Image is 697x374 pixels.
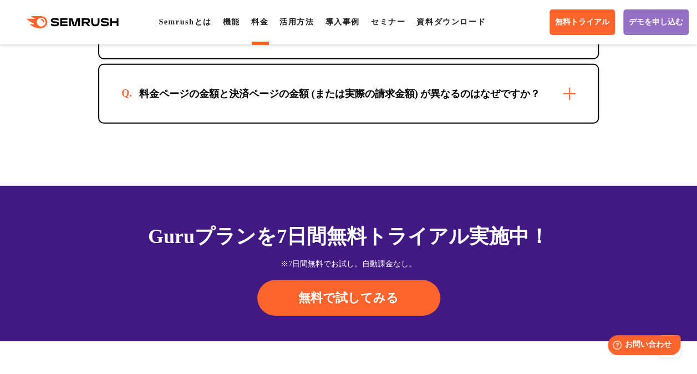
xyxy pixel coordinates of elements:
a: 機能 [223,18,240,26]
a: 無料で試してみる [257,280,440,316]
div: ※7日間無料でお試し。自動課金なし。 [98,259,599,270]
a: 活用方法 [279,18,314,26]
a: セミナー [371,18,405,26]
a: デモを申し込む [623,9,689,35]
span: 無料トライアル [555,17,609,27]
a: 無料トライアル [550,9,615,35]
a: Semrushとは [159,18,211,26]
span: デモを申し込む [629,17,683,27]
iframe: Help widget launcher [598,331,685,362]
a: 料金 [251,18,268,26]
a: 導入事例 [325,18,359,26]
div: Guruプランを7日間 [98,221,599,251]
a: 資料ダウンロード [416,18,486,26]
div: 料金ページの金額と決済ページの金額 (または実際の請求金額) が異なるのはなぜですか？ [121,87,558,100]
span: 無料トライアル実施中！ [327,225,549,247]
span: 無料で試してみる [298,290,399,306]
